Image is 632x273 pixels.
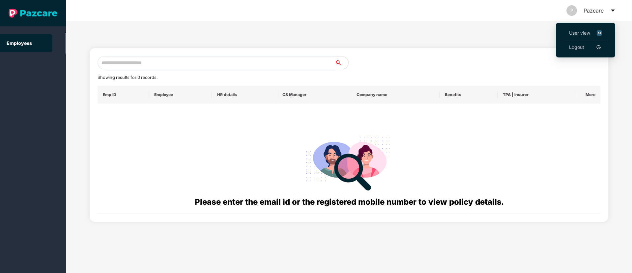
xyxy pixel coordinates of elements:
[597,29,602,37] img: svg+xml;base64,PHN2ZyB4bWxucz0iaHR0cDovL3d3dy53My5vcmcvMjAwMC9zdmciIHdpZHRoPSIxNiIgaGVpZ2h0PSIxNi...
[569,44,584,51] a: Logout
[212,86,277,104] th: HR details
[98,75,158,80] span: Showing results for 0 records.
[610,8,616,13] span: caret-down
[440,86,498,104] th: Benefits
[569,29,602,37] span: User view
[570,5,573,16] span: P
[335,56,349,69] button: search
[277,86,351,104] th: CS Manager
[7,40,32,46] a: Employees
[575,86,600,104] th: More
[98,86,149,104] th: Emp ID
[335,60,348,65] span: search
[149,86,212,104] th: Employee
[195,197,503,207] span: Please enter the email id or the registered mobile number to view policy details.
[498,86,575,104] th: TPA | Insurer
[302,129,396,196] img: svg+xml;base64,PHN2ZyB4bWxucz0iaHR0cDovL3d3dy53My5vcmcvMjAwMC9zdmciIHdpZHRoPSIyODgiIGhlaWdodD0iMj...
[351,86,440,104] th: Company name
